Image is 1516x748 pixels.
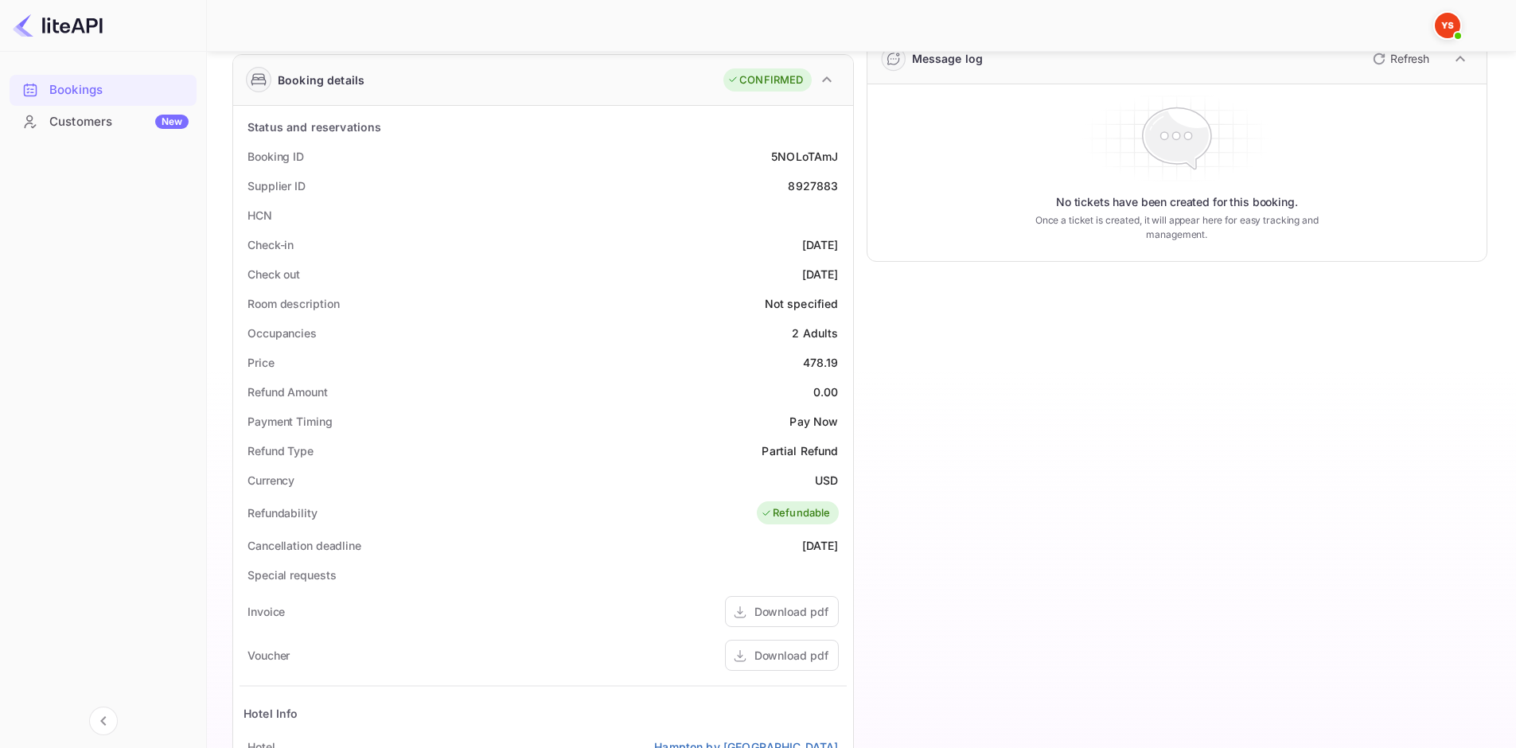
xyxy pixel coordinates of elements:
div: 8927883 [788,177,838,194]
a: CustomersNew [10,107,197,136]
img: LiteAPI logo [13,13,103,38]
div: Currency [247,472,294,489]
div: Pay Now [789,413,838,430]
p: No tickets have been created for this booking. [1056,194,1298,210]
div: Not specified [765,295,839,312]
a: Bookings [10,75,197,104]
div: New [155,115,189,129]
div: Status and reservations [247,119,381,135]
div: [DATE] [802,537,839,554]
p: Refresh [1390,50,1429,67]
p: Once a ticket is created, it will appear here for easy tracking and management. [1010,213,1343,242]
div: 0.00 [813,384,839,400]
div: Partial Refund [762,442,838,459]
div: Voucher [247,647,290,664]
div: Cancellation deadline [247,537,361,554]
div: Room description [247,295,339,312]
div: Special requests [247,567,336,583]
div: Price [247,354,275,371]
div: Supplier ID [247,177,306,194]
div: Check out [247,266,300,282]
img: Yandex Support [1435,13,1460,38]
div: HCN [247,207,272,224]
div: 5NOLoTAmJ [771,148,838,165]
div: Check-in [247,236,294,253]
div: Refundable [761,505,831,521]
div: Message log [912,50,984,67]
div: Payment Timing [247,413,333,430]
div: [DATE] [802,236,839,253]
div: Customers [49,113,189,131]
button: Refresh [1363,46,1436,72]
div: Refund Amount [247,384,328,400]
div: 478.19 [803,354,839,371]
div: [DATE] [802,266,839,282]
div: CustomersNew [10,107,197,138]
div: Refund Type [247,442,314,459]
div: Booking details [278,72,364,88]
div: CONFIRMED [727,72,803,88]
div: Download pdf [754,647,828,664]
button: Collapse navigation [89,707,118,735]
div: Occupancies [247,325,317,341]
div: Bookings [10,75,197,106]
div: Hotel Info [244,705,298,722]
div: 2 Adults [792,325,838,341]
div: USD [815,472,838,489]
div: Download pdf [754,603,828,620]
div: Invoice [247,603,285,620]
div: Booking ID [247,148,304,165]
div: Bookings [49,81,189,99]
div: Refundability [247,505,318,521]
